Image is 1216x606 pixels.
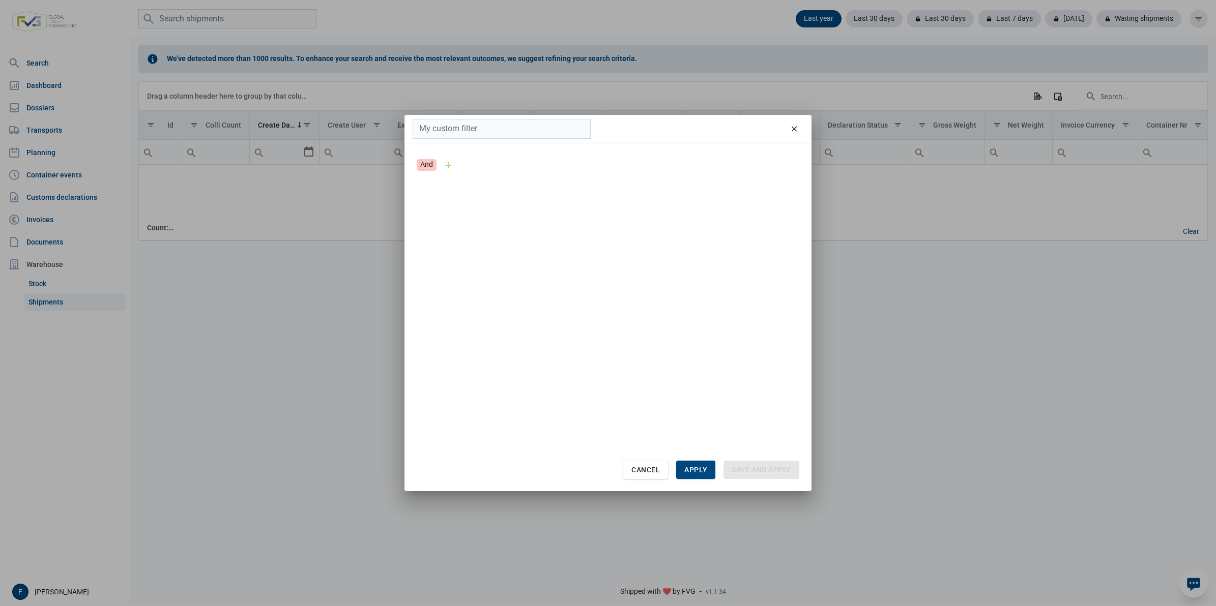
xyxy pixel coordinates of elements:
[631,466,660,474] span: Cancel
[413,119,591,139] input: My custom filter
[417,156,799,461] div: Filter builder
[417,159,437,171] div: Operation
[417,156,460,174] div: Group item
[676,461,715,479] div: Apply
[439,156,458,174] div: Add
[623,461,668,479] div: Cancel
[684,466,707,474] span: Apply
[785,119,803,138] div: remove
